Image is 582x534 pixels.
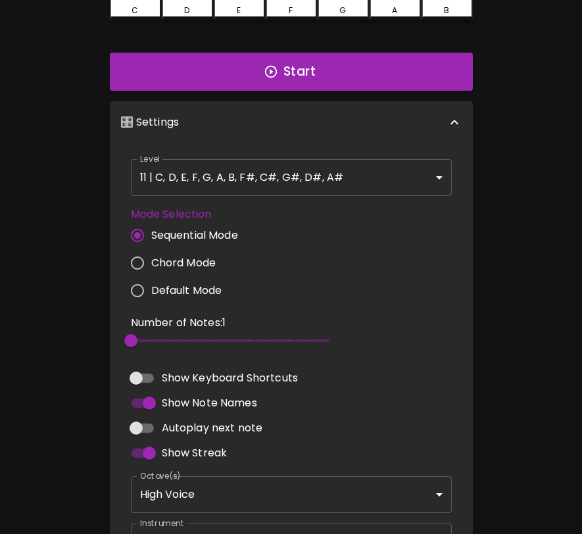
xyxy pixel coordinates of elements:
div: G [339,5,346,16]
span: Autoplay next note [162,420,263,436]
span: Default Mode [151,283,222,299]
span: Show Keyboard Shortcuts [162,370,298,386]
label: Octave(s) [140,470,182,481]
div: 11 | C, D, E, F, G, A, B, F#, C#, G#, D#, A# [131,159,452,196]
div: D [184,5,189,16]
div: E [237,5,241,16]
button: Start [110,53,473,91]
span: Sequential Mode [151,228,238,243]
label: Instrument [140,518,184,529]
div: F [289,5,293,16]
div: 🎛️ Settings [110,101,473,143]
span: Chord Mode [151,255,216,271]
div: High Voice [131,476,452,513]
label: Level [140,153,160,164]
span: Show Note Names [162,395,257,411]
span: Show Streak [162,445,228,461]
p: Number of Notes: 1 [131,315,328,331]
div: C [132,5,138,16]
p: 🎛️ Settings [120,114,180,130]
label: Mode Selection [131,206,249,222]
div: B [444,5,449,16]
div: A [392,5,397,16]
